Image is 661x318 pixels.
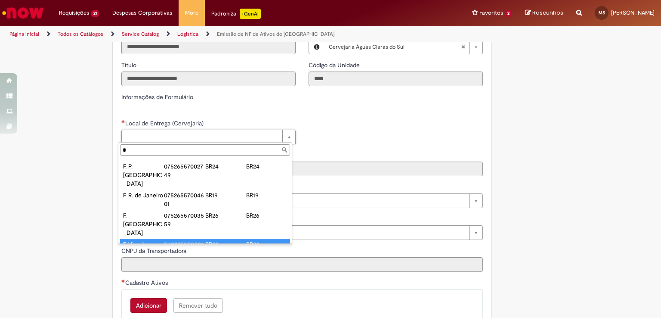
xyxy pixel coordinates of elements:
div: BR22 [205,240,246,249]
div: F. Viamão [123,240,164,249]
div: 07526557002749 [164,162,205,179]
ul: Local de Entrega (Cervejaria) [118,157,292,243]
div: BR26 [246,211,287,220]
div: BR24 [205,162,246,171]
div: BR19 [205,191,246,200]
div: BR19 [246,191,287,200]
div: 07526557004601 [164,191,205,208]
div: BR22 [246,240,287,249]
div: F. [GEOGRAPHIC_DATA] [123,211,164,237]
div: BR26 [205,211,246,220]
div: F. R. de Janeiro [123,191,164,200]
div: 56022585000103 [164,240,205,257]
div: 07526557003559 [164,211,205,228]
div: F. P. [GEOGRAPHIC_DATA] [123,162,164,188]
div: BR24 [246,162,287,171]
